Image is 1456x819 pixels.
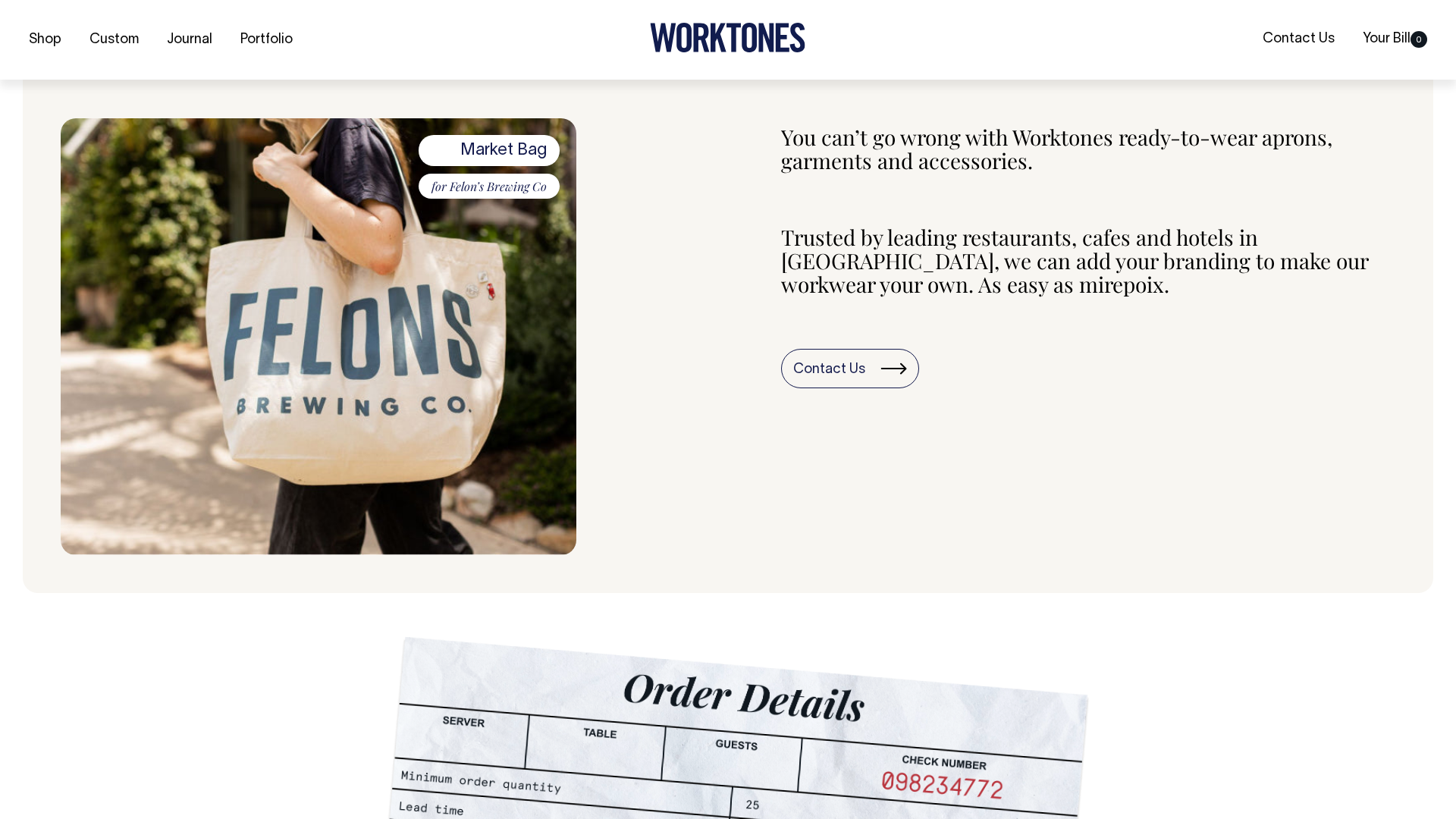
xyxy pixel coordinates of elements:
span: 0 [1410,31,1427,48]
a: Custom [83,27,145,52]
p: Trusted by leading restaurants, cafes and hotels in [GEOGRAPHIC_DATA], we can add your branding t... [781,226,1395,296]
a: Your Bill0 [1357,27,1433,52]
a: Contact Us [781,349,919,388]
img: Bespoke [61,118,576,555]
a: Contact Us [1257,27,1341,52]
a: Portfolio [234,27,299,52]
span: for Felon’s Brewing Co [419,174,560,199]
a: Shop [23,27,67,52]
a: Journal [161,27,218,52]
p: You can’t go wrong with Worktones ready-to-wear aprons, garments and accessories. [781,126,1395,173]
span: Market Bag [419,135,560,165]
